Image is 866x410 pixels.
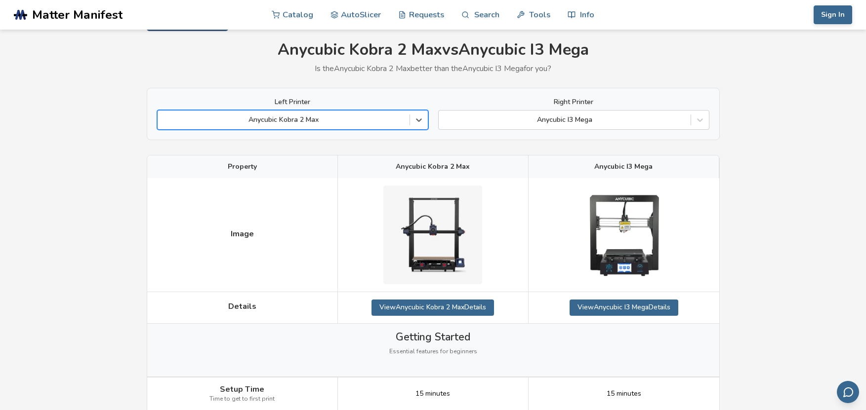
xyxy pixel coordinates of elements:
[389,348,477,355] span: Essential features for beginners
[814,5,852,24] button: Sign In
[396,331,470,343] span: Getting Started
[396,163,470,171] span: Anycubic Kobra 2 Max
[575,186,673,284] img: Anycubic I3 Mega
[415,390,450,398] span: 15 minutes
[228,163,257,171] span: Property
[837,381,859,403] button: Send feedback via email
[147,41,720,59] h1: Anycubic Kobra 2 Max vs Anycubic I3 Mega
[383,186,482,284] img: Anycubic Kobra 2 Max
[220,385,264,394] span: Setup Time
[231,229,254,238] span: Image
[32,8,123,22] span: Matter Manifest
[228,302,256,311] span: Details
[594,163,653,171] span: Anycubic I3 Mega
[371,299,494,315] a: ViewAnycubic Kobra 2 MaxDetails
[444,116,446,124] input: Anycubic I3 Mega
[157,98,428,106] label: Left Printer
[438,98,709,106] label: Right Printer
[570,299,678,315] a: ViewAnycubic I3 MegaDetails
[607,390,641,398] span: 15 minutes
[209,396,275,403] span: Time to get to first print
[147,64,720,73] p: Is the Anycubic Kobra 2 Max better than the Anycubic I3 Mega for you?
